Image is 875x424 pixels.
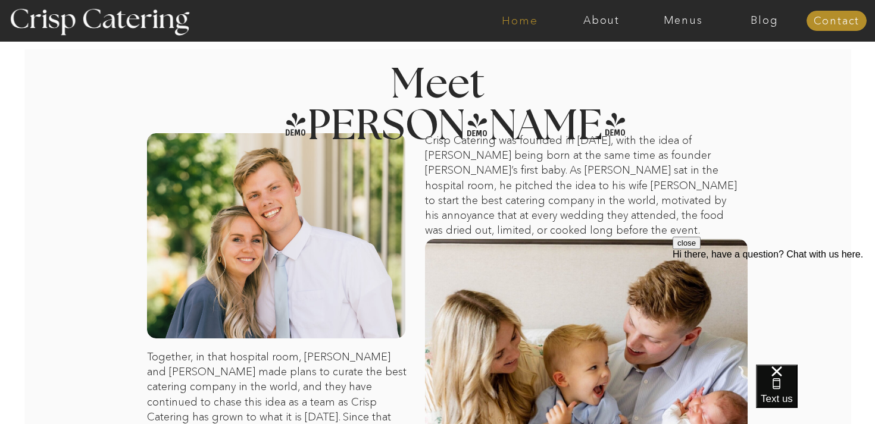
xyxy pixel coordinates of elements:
a: Blog [724,15,805,27]
a: Contact [807,15,867,27]
h2: Meet [PERSON_NAME] [283,64,592,111]
a: About [561,15,642,27]
p: Crisp Catering was founded in [DATE], with the idea of [PERSON_NAME] being born at the same time ... [425,133,740,239]
iframe: podium webchat widget prompt [673,237,875,379]
iframe: podium webchat widget bubble [756,365,875,424]
a: Menus [642,15,724,27]
a: Home [479,15,561,27]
